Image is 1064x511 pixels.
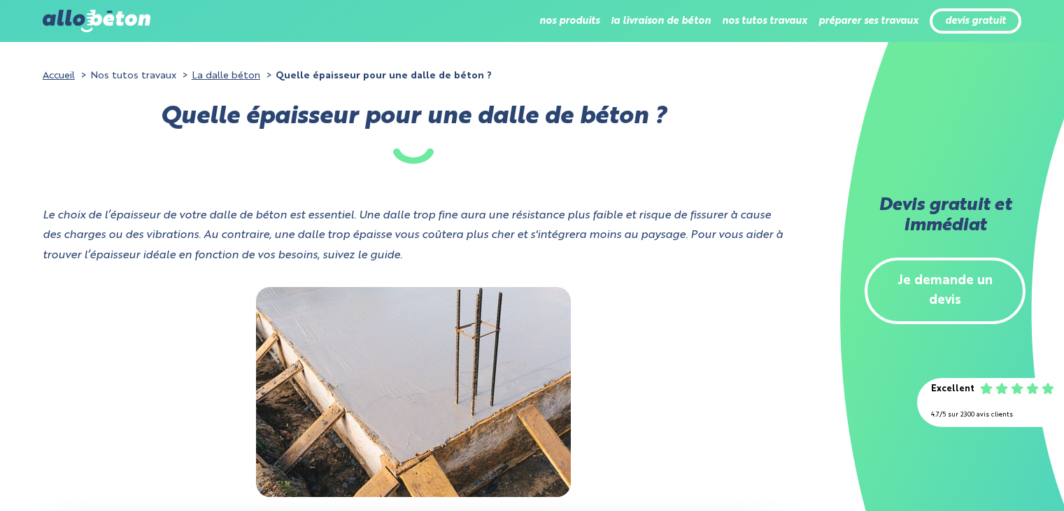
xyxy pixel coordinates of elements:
[945,15,1006,27] a: devis gratuit
[192,71,260,80] a: La dalle béton
[43,210,783,262] i: Le choix de l’épaisseur de votre dalle de béton est essentiel. Une dalle trop fine aura une résis...
[78,66,176,86] li: Nos tutos travaux
[263,66,492,86] li: Quelle épaisseur pour une dalle de béton ?
[43,10,150,32] img: allobéton
[611,4,711,38] li: la livraison de béton
[818,4,918,38] li: préparer ses travaux
[43,71,75,80] a: Accueil
[931,379,974,400] div: Excellent
[539,4,600,38] li: nos produits
[865,258,1026,325] a: Je demande un devis
[43,107,783,164] h1: Quelle épaisseur pour une dalle de béton ?
[865,196,1026,237] h2: Devis gratuit et immédiat
[256,287,571,497] img: Epaisseur dalle
[931,405,1050,426] div: 4.7/5 sur 2300 avis clients
[722,4,807,38] li: nos tutos travaux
